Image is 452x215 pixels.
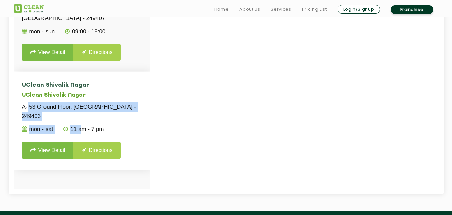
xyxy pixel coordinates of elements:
a: Services [271,5,291,13]
p: Mon - Sun [22,27,55,36]
h4: UClean Shivalik Nagar [22,82,141,89]
a: About us [239,5,260,13]
p: 11 AM - 7 PM [63,125,104,134]
p: Mon - Sat [22,125,53,134]
a: Login/Signup [338,5,380,14]
p: A- 53 Ground Floor, [GEOGRAPHIC_DATA] - 249403 [22,102,141,121]
a: Directions [73,142,121,159]
p: 09:00 - 18:00 [65,27,105,36]
a: Pricing List [302,5,327,13]
a: View Detail [22,44,74,61]
a: Directions [73,44,121,61]
a: Franchise [391,5,433,14]
h5: UClean Shivalik Nagar [22,92,141,99]
a: Home [214,5,229,13]
a: View Detail [22,142,74,159]
img: UClean Laundry and Dry Cleaning [14,4,44,13]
